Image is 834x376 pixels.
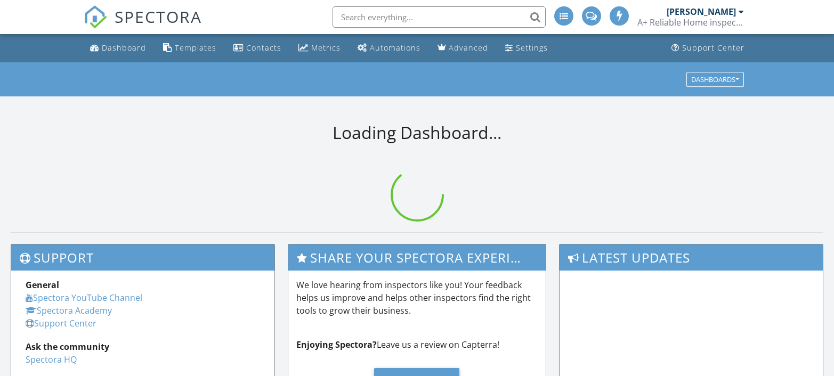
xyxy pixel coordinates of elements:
[11,244,274,271] h3: Support
[26,279,59,291] strong: General
[84,14,202,37] a: SPECTORA
[686,72,744,87] button: Dashboards
[667,6,736,17] div: [PERSON_NAME]
[115,5,202,28] span: SPECTORA
[26,305,112,316] a: Spectora Academy
[26,292,142,304] a: Spectora YouTube Channel
[86,38,150,58] a: Dashboard
[433,38,492,58] a: Advanced
[288,244,545,271] h3: Share Your Spectora Experience
[159,38,221,58] a: Templates
[560,244,823,271] h3: Latest Updates
[682,43,744,53] div: Support Center
[501,38,552,58] a: Settings
[449,43,488,53] div: Advanced
[26,317,96,329] a: Support Center
[667,38,749,58] a: Support Center
[229,38,286,58] a: Contacts
[333,6,546,28] input: Search everything...
[353,38,425,58] a: Automations (Advanced)
[516,43,548,53] div: Settings
[691,76,739,83] div: Dashboards
[84,5,107,29] img: The Best Home Inspection Software - Spectora
[370,43,420,53] div: Automations
[246,43,281,53] div: Contacts
[296,279,537,317] p: We love hearing from inspectors like you! Your feedback helps us improve and helps other inspecto...
[26,354,77,365] a: Spectora HQ
[637,17,744,28] div: A+ Reliable Home inspections LLC
[26,340,260,353] div: Ask the community
[102,43,146,53] div: Dashboard
[296,338,537,351] p: Leave us a review on Capterra!
[296,339,377,350] strong: Enjoying Spectora?
[294,38,345,58] a: Metrics
[311,43,341,53] div: Metrics
[175,43,216,53] div: Templates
